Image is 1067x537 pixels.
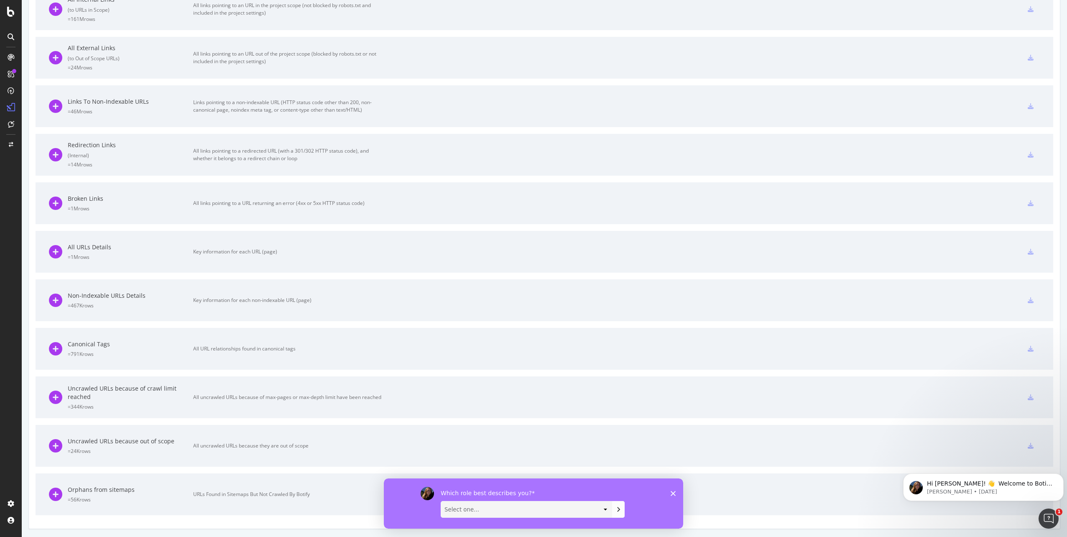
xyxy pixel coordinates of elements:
div: = 791K rows [68,350,193,358]
div: Canonical Tags [68,340,193,348]
iframe: Intercom notifications message [900,456,1067,514]
div: csv-export [1028,297,1034,303]
div: csv-export [1028,249,1034,255]
div: Uncrawled URLs because out of scope [68,437,193,445]
iframe: Survey by Laura from Botify [384,478,683,529]
div: csv-export [1028,346,1034,352]
div: Uncrawled URLs because of crawl limit reached [68,384,193,401]
div: Broken Links [68,194,193,203]
div: Key information for each non-indexable URL (page) [193,297,381,304]
div: Orphans from sitemaps [68,486,193,494]
span: Hi [PERSON_NAME]! 👋 Welcome to Botify chat support! Have a question? Reply to this message and ou... [27,24,153,64]
div: = 14M rows [68,161,193,168]
div: = 467K rows [68,302,193,309]
p: Message from Laura, sent 6w ago [27,32,153,40]
div: All uncrawled URLs because of max-pages or max-depth limit have been reached [193,394,381,401]
div: = 1M rows [68,205,193,212]
div: All External Links [68,44,193,52]
div: Redirection Links [68,141,193,149]
div: Key information for each URL (page) [193,248,381,256]
div: csv-export [1028,443,1034,449]
div: ( Internal ) [68,152,193,159]
div: All links pointing to an URL out of the project scope (blocked by robots.txt or not included in t... [193,50,381,65]
div: All links pointing to a redirected URL (with a 301/302 HTTP status code), and whether it belongs ... [193,147,381,162]
div: = 46M rows [68,108,193,115]
div: ( to Out of Scope URLs ) [68,55,193,62]
div: Links pointing to a non-indexable URL (HTTP status code other than 200, non-canonical page, noind... [193,99,381,114]
span: 1 [1056,509,1062,515]
div: All links pointing to a URL returning an error (4xx or 5xx HTTP status code) [193,199,381,207]
div: csv-export [1028,394,1034,400]
div: csv-export [1028,103,1034,109]
div: All URLs Details [68,243,193,251]
div: Non-Indexable URLs Details [68,292,193,300]
div: = 56K rows [68,496,193,503]
div: csv-export [1028,152,1034,158]
div: Links To Non-Indexable URLs [68,97,193,106]
div: = 161M rows [68,15,193,23]
iframe: Intercom live chat [1039,509,1059,529]
div: = 1M rows [68,253,193,261]
div: All URL relationships found in canonical tags [193,345,381,353]
div: All links pointing to an URL in the project scope (not blocked by robots.txt and included in the ... [193,2,381,17]
div: = 24M rows [68,64,193,71]
div: ( to URLs in Scope ) [68,6,193,13]
div: URLs Found in Sitemaps But Not Crawled By Botify [193,491,381,498]
div: All uncrawled URLs because they are out of scope [193,442,381,450]
div: csv-export [1028,6,1034,12]
div: csv-export [1028,200,1034,206]
div: = 24K rows [68,447,193,455]
div: = 344K rows [68,403,193,410]
div: csv-export [1028,55,1034,61]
